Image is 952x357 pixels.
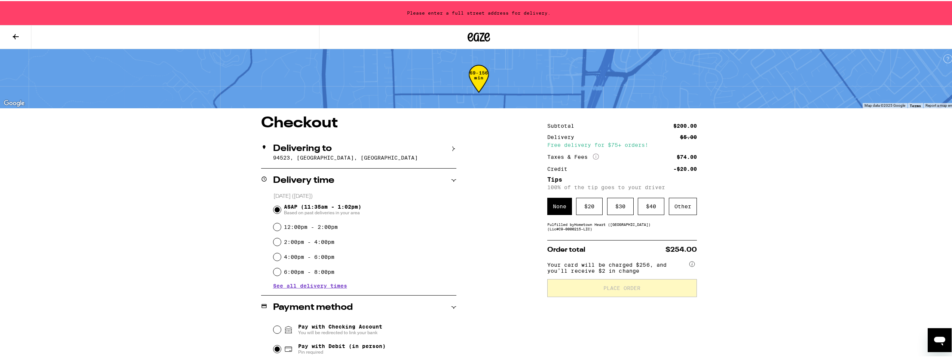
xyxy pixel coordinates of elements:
[273,282,347,287] button: See all delivery times
[273,302,353,311] h2: Payment method
[284,203,361,215] span: ASAP (11:35am - 1:02pm)
[547,245,585,252] span: Order total
[298,342,386,348] span: Pay with Debit (in person)
[273,143,332,152] h2: Delivering to
[603,284,640,290] span: Place Order
[2,97,27,107] img: Google
[547,152,599,159] div: Taxes & Fees
[864,102,905,106] span: Map data ©2025 Google
[547,278,697,296] button: Place Order
[638,197,664,214] div: $ 40
[261,115,456,130] h1: Checkout
[576,197,603,214] div: $ 20
[607,197,634,214] div: $ 30
[273,175,334,184] h2: Delivery time
[273,192,456,199] p: [DATE] ([DATE])
[547,165,573,170] div: Credit
[547,122,579,127] div: Subtotal
[547,183,697,189] p: 100% of the tip goes to your driver
[665,245,697,252] span: $254.00
[673,165,697,170] div: -$20.00
[298,323,382,335] span: Pay with Checking Account
[547,176,697,182] h5: Tips
[284,238,334,244] label: 2:00pm - 4:00pm
[284,209,361,215] span: Based on past deliveries in your area
[273,154,456,160] p: 94523, [GEOGRAPHIC_DATA], [GEOGRAPHIC_DATA]
[547,141,697,146] div: Free delivery for $75+ orders!
[298,348,386,354] span: Pin required
[284,268,334,274] label: 6:00pm - 8:00pm
[547,197,572,214] div: None
[2,97,27,107] a: Open this area in Google Maps (opens a new window)
[680,133,697,139] div: $5.00
[669,197,697,214] div: Other
[677,153,697,158] div: $74.00
[673,122,697,127] div: $200.00
[284,253,334,259] label: 4:00pm - 6:00pm
[469,69,489,97] div: 69-156 min
[910,102,921,107] a: Terms
[284,223,338,229] label: 12:00pm - 2:00pm
[547,221,697,230] div: Fulfilled by Hometown Heart ([GEOGRAPHIC_DATA]) (Lic# C9-0000215-LIC )
[547,258,688,273] span: Your card will be charged $256, and you’ll receive $2 in change
[547,133,579,139] div: Delivery
[298,329,382,335] span: You will be redirected to link your bank
[928,327,952,351] iframe: Button to launch messaging window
